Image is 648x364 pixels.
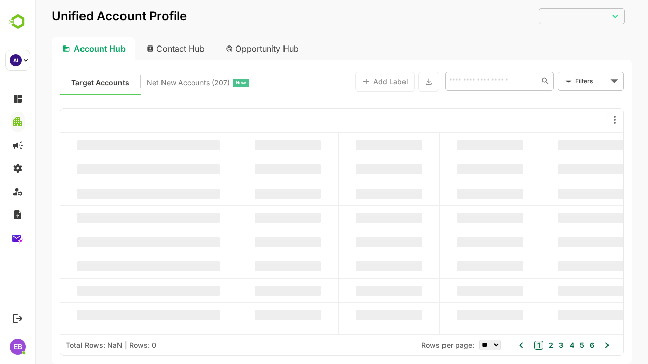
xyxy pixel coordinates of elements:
[521,340,528,351] button: 3
[320,72,379,92] button: Add Label
[503,7,589,25] div: ​
[540,76,572,86] div: Filters
[10,54,22,66] div: AI
[16,37,99,60] div: Account Hub
[11,311,24,325] button: Logout
[552,340,559,351] button: 6
[111,76,214,89] div: Newly surfaced ICP-fit accounts from Intent, Website, LinkedIn, and other engagement signals.
[5,12,31,31] img: BambooboxLogoMark.f1c84d78b4c51b1a7b5f700c9845e183.svg
[383,72,404,92] button: Export the selected data as CSV
[499,341,508,350] button: 1
[16,10,151,22] p: Unified Account Profile
[511,340,518,351] button: 2
[200,76,211,89] span: New
[542,340,549,351] button: 5
[36,76,94,89] span: Known accounts you’ve identified to target - imported from CRM, Offline upload, or promoted from ...
[10,339,26,355] div: EB
[386,341,439,349] span: Rows per page:
[532,340,539,351] button: 4
[182,37,272,60] div: Opportunity Hub
[539,71,588,92] div: Filters
[103,37,178,60] div: Contact Hub
[30,341,121,349] div: Total Rows: NaN | Rows: 0
[111,76,194,89] span: Net New Accounts ( 207 )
